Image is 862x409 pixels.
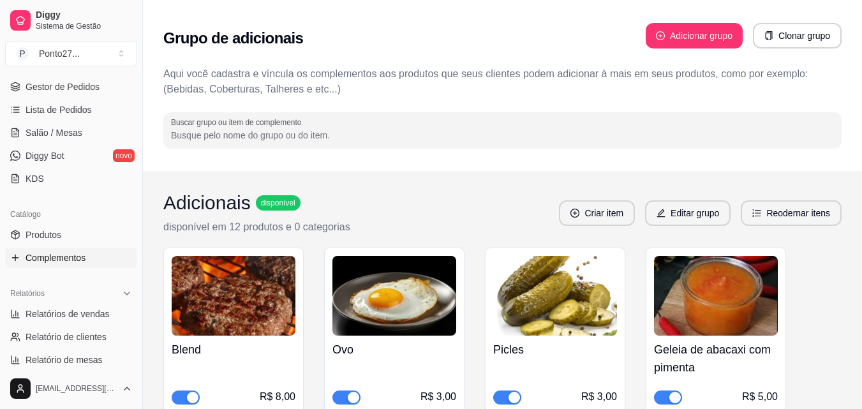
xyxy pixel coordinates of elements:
a: Relatório de clientes [5,327,137,347]
img: product-image [332,256,456,336]
img: product-image [654,256,778,336]
span: Relatórios de vendas [26,308,110,320]
img: product-image [493,256,617,336]
span: Gestor de Pedidos [26,80,100,93]
span: Diggy Bot [26,149,64,162]
h2: Grupo de adicionais [163,28,303,48]
button: copyClonar grupo [753,23,842,48]
span: Complementos [26,251,85,264]
p: disponível em 12 produtos e 0 categorias [163,219,350,235]
h4: Blend [172,341,295,359]
div: Catálogo [5,204,137,225]
button: plus-circleCriar item [559,200,635,226]
a: DiggySistema de Gestão [5,5,137,36]
h4: Geleia de abacaxi com pimenta [654,341,778,376]
div: R$ 8,00 [260,389,295,405]
span: disponível [258,198,298,208]
span: Produtos [26,228,61,241]
button: plus-circleAdicionar grupo [646,23,743,48]
span: Relatórios [10,288,45,299]
span: Sistema de Gestão [36,21,132,31]
span: Lista de Pedidos [26,103,92,116]
span: KDS [26,172,44,185]
span: Diggy [36,10,132,21]
h4: Ovo [332,341,456,359]
span: ordered-list [752,209,761,218]
div: R$ 3,00 [420,389,456,405]
span: plus-circle [656,31,665,40]
button: editEditar grupo [645,200,731,226]
div: R$ 3,00 [581,389,617,405]
span: Relatório de mesas [26,353,103,366]
a: Relatório de mesas [5,350,137,370]
a: Complementos [5,248,137,268]
p: Aqui você cadastra e víncula os complementos aos produtos que seus clientes podem adicionar à mai... [163,66,842,97]
label: Buscar grupo ou item de complemento [171,117,306,128]
div: Ponto27 ... [39,47,80,60]
a: Produtos [5,225,137,245]
button: [EMAIL_ADDRESS][DOMAIN_NAME] [5,373,137,404]
span: Relatório de clientes [26,331,107,343]
button: Select a team [5,41,137,66]
span: copy [764,31,773,40]
span: Salão / Mesas [26,126,82,139]
h4: Picles [493,341,617,359]
span: plus-circle [570,209,579,218]
span: P [16,47,29,60]
img: product-image [172,256,295,336]
h3: Adicionais [163,191,251,214]
div: R$ 5,00 [742,389,778,405]
input: Buscar grupo ou item de complemento [171,129,834,142]
a: Diggy Botnovo [5,145,137,166]
a: KDS [5,168,137,189]
a: Relatórios de vendas [5,304,137,324]
a: Salão / Mesas [5,123,137,143]
span: [EMAIL_ADDRESS][DOMAIN_NAME] [36,383,117,394]
a: Lista de Pedidos [5,100,137,120]
span: edit [657,209,665,218]
a: Gestor de Pedidos [5,77,137,97]
button: ordered-listReodernar itens [741,200,842,226]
